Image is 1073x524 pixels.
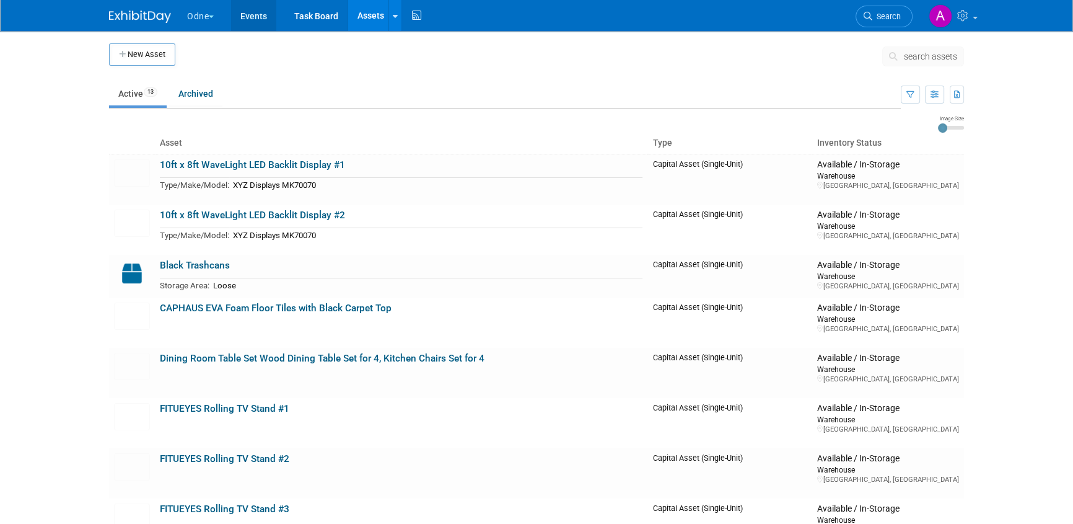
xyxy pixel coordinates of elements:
[229,228,642,242] td: XYZ Displays MK70070
[817,375,959,384] div: [GEOGRAPHIC_DATA], [GEOGRAPHIC_DATA]
[229,178,642,192] td: XYZ Displays MK70070
[817,475,959,484] div: [GEOGRAPHIC_DATA], [GEOGRAPHIC_DATA]
[160,178,229,192] td: Type/Make/Model:
[169,82,222,105] a: Archived
[817,231,959,241] div: [GEOGRAPHIC_DATA], [GEOGRAPHIC_DATA]
[817,271,959,282] div: Warehouse
[160,281,209,290] span: Storage Area:
[647,154,812,205] td: Capital Asset (Single-Unit)
[817,414,959,425] div: Warehouse
[144,87,157,97] span: 13
[856,6,913,27] a: Search
[109,82,167,105] a: Active13
[160,159,345,171] a: 10ft x 8ft WaveLight LED Backlit Display #1
[817,464,959,475] div: Warehouse
[817,171,959,181] div: Warehouse
[817,453,959,464] div: Available / In-Storage
[929,4,952,28] img: Art Stewart
[647,398,812,448] td: Capital Asset (Single-Unit)
[114,260,150,287] img: Capital-Asset-Icon-2.png
[817,159,959,171] div: Available / In-Storage
[209,278,642,293] td: Loose
[160,453,289,464] a: FITUEYES Rolling TV Stand #2
[647,348,812,398] td: Capital Asset (Single-Unit)
[817,303,959,314] div: Available / In-Storage
[647,205,812,255] td: Capital Asset (Single-Unit)
[882,47,964,66] button: search assets
[109,11,171,23] img: ExhibitDay
[904,51,957,61] span: search assets
[817,324,959,334] div: [GEOGRAPHIC_DATA], [GEOGRAPHIC_DATA]
[647,133,812,154] th: Type
[817,221,959,231] div: Warehouse
[817,210,959,221] div: Available / In-Storage
[817,504,959,515] div: Available / In-Storage
[938,115,964,122] div: Image Size
[160,504,289,515] a: FITUEYES Rolling TV Stand #3
[160,228,229,242] td: Type/Make/Model:
[817,314,959,324] div: Warehouse
[647,298,812,348] td: Capital Asset (Single-Unit)
[647,255,812,298] td: Capital Asset (Single-Unit)
[160,260,230,271] a: Black Trashcans
[160,210,345,221] a: 10ft x 8ft WaveLight LED Backlit Display #2
[160,403,289,414] a: FITUEYES Rolling TV Stand #1
[817,282,959,291] div: [GEOGRAPHIC_DATA], [GEOGRAPHIC_DATA]
[160,303,392,314] a: CAPHAUS EVA Foam Floor Tiles with Black Carpet Top
[109,43,175,66] button: New Asset
[817,425,959,434] div: [GEOGRAPHIC_DATA], [GEOGRAPHIC_DATA]
[817,181,959,190] div: [GEOGRAPHIC_DATA], [GEOGRAPHIC_DATA]
[160,353,484,364] a: Dining Room Table Set Wood Dining Table Set for 4, Kitchen Chairs Set for 4
[817,364,959,375] div: Warehouse
[817,353,959,364] div: Available / In-Storage
[817,260,959,271] div: Available / In-Storage
[647,448,812,499] td: Capital Asset (Single-Unit)
[817,403,959,414] div: Available / In-Storage
[155,133,647,154] th: Asset
[872,12,901,21] span: Search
